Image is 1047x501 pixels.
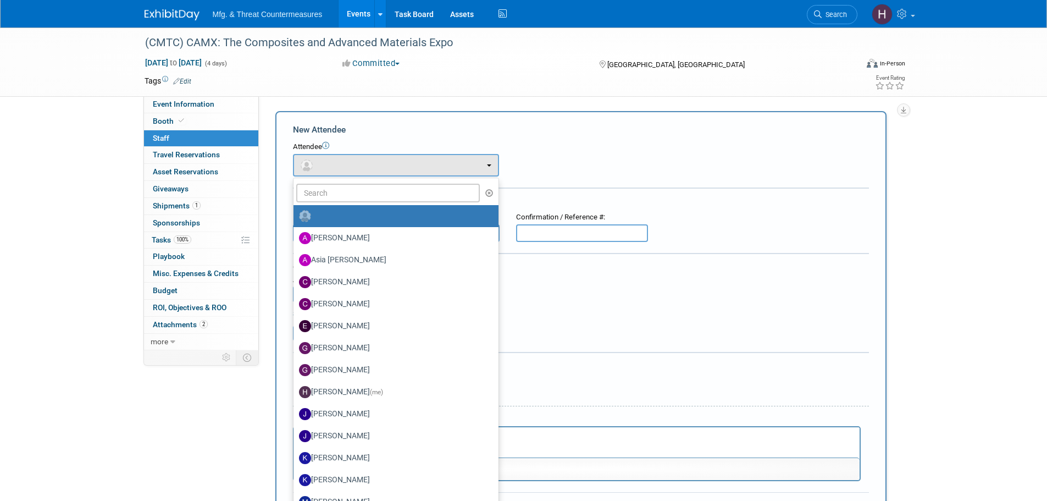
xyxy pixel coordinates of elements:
[872,4,893,25] img: Hillary Hawkins
[179,118,184,124] i: Booth reservation complete
[299,452,311,464] img: K.jpg
[299,361,488,379] label: [PERSON_NAME]
[299,273,488,291] label: [PERSON_NAME]
[204,60,227,67] span: (4 days)
[217,350,236,365] td: Personalize Event Tab Strip
[192,201,201,210] span: 1
[299,229,488,247] label: [PERSON_NAME]
[144,113,258,130] a: Booth
[299,210,311,222] img: Unassigned-User-Icon.png
[144,96,258,113] a: Event Information
[145,58,202,68] span: [DATE] [DATE]
[144,215,258,232] a: Sponsorships
[153,218,200,227] span: Sponsorships
[153,117,186,125] span: Booth
[151,337,168,346] span: more
[299,383,488,401] label: [PERSON_NAME]
[153,286,178,295] span: Budget
[145,75,191,86] td: Tags
[296,184,480,202] input: Search
[370,388,383,396] span: (me)
[144,232,258,249] a: Tasks100%
[168,58,179,67] span: to
[299,295,488,313] label: [PERSON_NAME]
[607,60,745,69] span: [GEOGRAPHIC_DATA], [GEOGRAPHIC_DATA]
[299,364,311,376] img: G.jpg
[153,167,218,176] span: Asset Reservations
[153,134,169,142] span: Staff
[299,276,311,288] img: C.jpg
[141,33,841,53] div: (CMTC) CAMX: The Composites and Advanced Materials Expo
[879,59,905,68] div: In-Person
[153,320,208,329] span: Attachments
[299,471,488,489] label: [PERSON_NAME]
[293,414,861,425] div: Notes
[293,196,869,207] div: Registration / Ticket Info (optional)
[153,150,220,159] span: Travel Reservations
[299,405,488,423] label: [PERSON_NAME]
[144,300,258,316] a: ROI, Objectives & ROO
[299,232,311,244] img: A.jpg
[144,249,258,265] a: Playbook
[152,235,191,244] span: Tasks
[299,254,311,266] img: A.jpg
[144,283,258,299] a: Budget
[213,10,323,19] span: Mfg. & Threat Countermeasures
[144,147,258,163] a: Travel Reservations
[153,252,185,261] span: Playbook
[144,266,258,282] a: Misc. Expenses & Credits
[299,339,488,357] label: [PERSON_NAME]
[236,350,258,365] td: Toggle Event Tabs
[293,262,869,273] div: Cost:
[153,303,226,312] span: ROI, Objectives & ROO
[875,75,905,81] div: Event Rating
[144,317,258,333] a: Attachments2
[153,184,189,193] span: Giveaways
[144,130,258,147] a: Staff
[153,269,239,278] span: Misc. Expenses & Credits
[299,342,311,354] img: G.jpg
[339,58,404,69] button: Committed
[153,201,201,210] span: Shipments
[299,474,311,486] img: K.jpg
[299,317,488,335] label: [PERSON_NAME]
[516,212,648,223] div: Confirmation / Reference #:
[299,386,311,398] img: H.jpg
[299,320,311,332] img: E.jpg
[173,78,191,85] a: Edit
[299,298,311,310] img: C.jpg
[822,10,847,19] span: Search
[299,251,488,269] label: Asia [PERSON_NAME]
[153,100,214,108] span: Event Information
[293,124,869,136] div: New Attendee
[200,320,208,328] span: 2
[299,449,488,467] label: [PERSON_NAME]
[144,334,258,350] a: more
[793,57,906,74] div: Event Format
[867,59,878,68] img: Format-Inperson.png
[299,430,311,442] img: J.jpg
[144,164,258,180] a: Asset Reservations
[299,427,488,445] label: [PERSON_NAME]
[293,142,869,152] div: Attendee
[293,360,869,371] div: Misc. Attachments & Notes
[144,181,258,197] a: Giveaways
[294,427,860,458] iframe: Rich Text Area
[807,5,857,24] a: Search
[145,9,200,20] img: ExhibitDay
[144,198,258,214] a: Shipments1
[174,235,191,244] span: 100%
[299,408,311,420] img: J.jpg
